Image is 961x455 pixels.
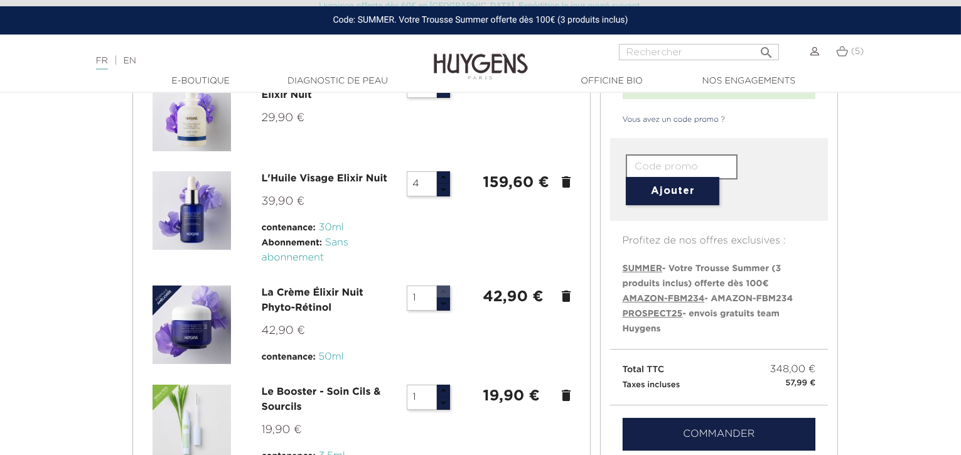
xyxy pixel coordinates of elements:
[262,196,305,207] span: 39,90 €
[759,41,774,56] i: 
[836,46,864,56] a: (5)
[262,288,363,313] a: La Crème Élixir Nuit Phyto-Rétinol
[319,223,344,233] span: 30ml
[153,286,231,364] img: La Crème Élixir Nuit Phyto-Rétinol
[123,56,136,65] a: EN
[90,53,391,68] div: |
[434,33,528,82] img: Huygens
[319,352,344,362] span: 50ml
[623,365,665,374] span: Total TTC
[626,154,738,179] input: Code promo
[483,289,543,304] strong: 42,90 €
[262,238,322,247] span: Abonnement:
[623,418,816,451] a: Commander
[623,309,780,333] span: - envois gratuits team Huygens
[559,174,574,190] a: delete
[559,289,574,304] a: delete
[96,56,108,70] a: FR
[262,223,316,232] span: contenance:
[851,47,864,56] span: (5)
[623,264,781,288] span: - Votre Trousse Summer (3 produits inclus) offerte dès 100€
[262,112,305,124] span: 29,90 €
[549,75,675,88] a: Officine Bio
[623,294,793,303] span: - AMAZON-FBM234
[483,175,549,190] strong: 159,60 €
[153,171,231,250] img: L\'Huile Visage Elixir Nuit
[755,40,778,57] button: 
[686,75,812,88] a: Nos engagements
[262,325,305,336] span: 42,90 €
[623,381,680,389] small: Taxes incluses
[610,114,726,126] a: Vous avez un code promo ?
[153,73,231,151] img: Le Gel Nettoyant Visage Élixir Nuit
[262,174,387,184] a: L'Huile Visage Elixir Nuit
[610,221,829,249] p: Profitez de nos offres exclusives :
[138,75,264,88] a: E-Boutique
[623,294,705,303] span: AMAZON-FBM234
[619,44,779,60] input: Rechercher
[623,309,683,318] span: PROSPECT25
[275,75,400,88] a: Diagnostic de peau
[262,75,385,100] a: Le Gel Nettoyant Visage Élixir Nuit
[626,177,719,205] button: Ajouter
[262,424,302,436] span: 19,90 €
[559,388,574,403] a: delete
[483,388,540,404] strong: 19,90 €
[262,353,316,361] span: contenance:
[785,377,815,390] small: 57,99 €
[623,264,662,273] span: SUMMER
[770,362,816,377] span: 348,00 €
[262,387,381,412] a: Le Booster - Soin Cils & Sourcils
[262,238,348,263] span: Sans abonnement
